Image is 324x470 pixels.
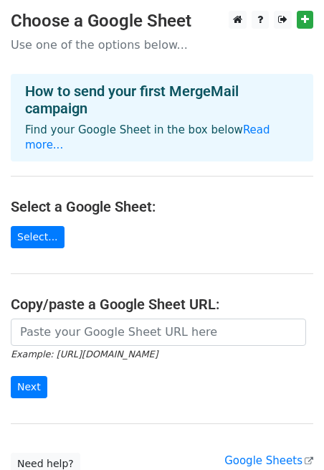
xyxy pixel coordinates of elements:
small: Example: [URL][DOMAIN_NAME] [11,349,158,359]
a: Read more... [25,123,270,151]
a: Select... [11,226,65,248]
input: Next [11,376,47,398]
input: Paste your Google Sheet URL here [11,319,306,346]
p: Use one of the options below... [11,37,313,52]
h3: Choose a Google Sheet [11,11,313,32]
h4: How to send your first MergeMail campaign [25,83,299,117]
p: Find your Google Sheet in the box below [25,123,299,153]
a: Google Sheets [224,454,313,467]
h4: Select a Google Sheet: [11,198,313,215]
h4: Copy/paste a Google Sheet URL: [11,296,313,313]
